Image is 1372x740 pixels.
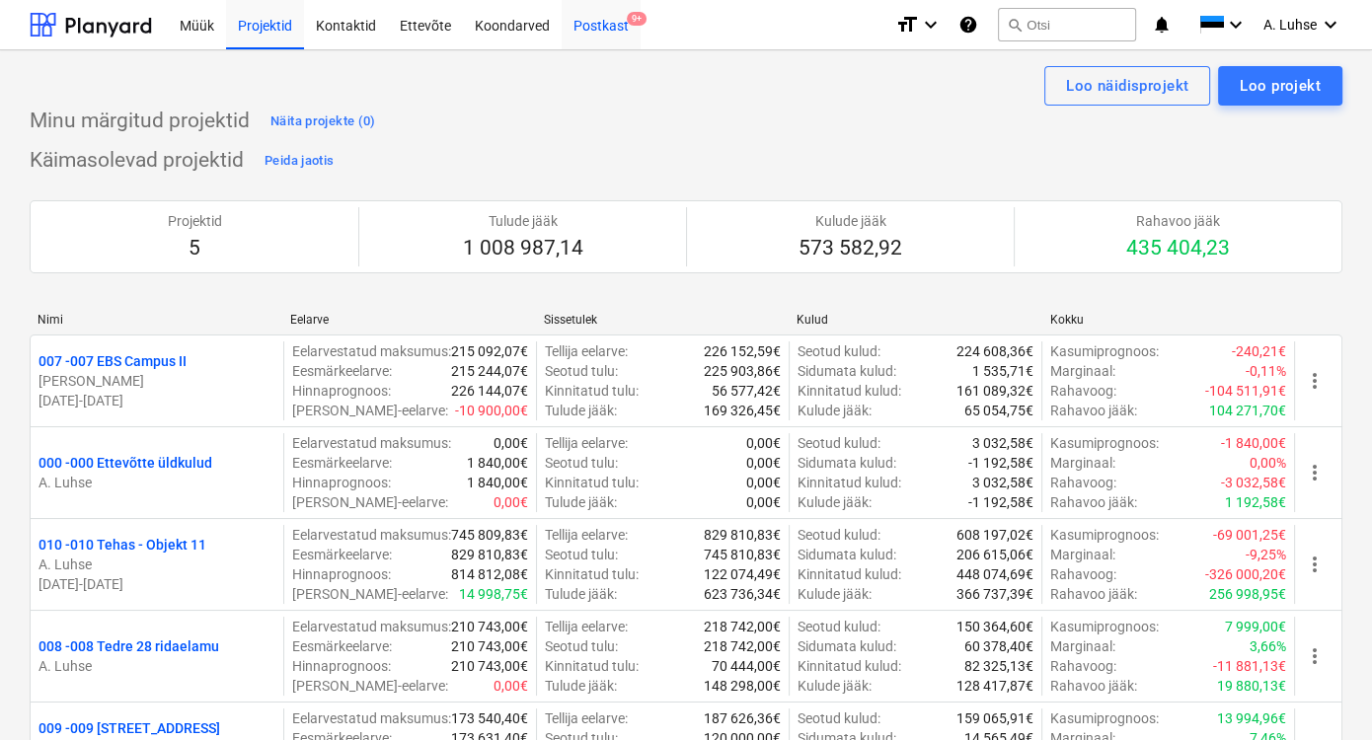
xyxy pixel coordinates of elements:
[38,351,187,371] p: 007 - 007 EBS Campus II
[38,636,275,676] div: 008 -008 Tedre 28 ridaelamuA. Luhse
[1050,341,1159,361] p: Kasumiprognoos :
[38,453,212,473] p: 000 - 000 Ettevõtte üldkulud
[956,545,1033,564] p: 206 615,06€
[459,584,528,604] p: 14 998,75€
[38,636,219,656] p: 008 - 008 Tedre 28 ridaelamu
[956,525,1033,545] p: 608 197,02€
[1126,211,1230,231] p: Rahavoo jääk
[964,401,1033,420] p: 65 054,75€
[964,636,1033,656] p: 60 378,40€
[1205,381,1286,401] p: -104 511,91€
[1050,636,1115,656] p: Marginaal :
[455,401,528,420] p: -10 900,00€
[292,564,391,584] p: Hinnaprognoos :
[545,433,628,453] p: Tellija eelarve :
[545,564,639,584] p: Kinnitatud tulu :
[704,584,781,604] p: 623 736,34€
[467,453,528,473] p: 1 840,00€
[494,433,528,453] p: 0,00€
[799,235,902,262] p: 573 582,92
[704,636,781,656] p: 218 742,00€
[798,525,880,545] p: Seotud kulud :
[1050,492,1137,512] p: Rahavoo jääk :
[1218,66,1342,106] button: Loo projekt
[544,313,781,327] div: Sissetulek
[972,473,1033,492] p: 3 032,58€
[292,708,451,728] p: Eelarvestatud maksumus :
[1205,564,1286,584] p: -326 000,20€
[798,341,880,361] p: Seotud kulud :
[895,13,919,37] i: format_size
[1050,525,1159,545] p: Kasumiprognoos :
[1007,17,1023,33] span: search
[958,13,978,37] i: Abikeskus
[1221,473,1286,492] p: -3 032,58€
[798,545,896,564] p: Sidumata kulud :
[956,341,1033,361] p: 224 608,36€
[968,492,1033,512] p: -1 192,58€
[1050,473,1116,492] p: Rahavoog :
[168,211,222,231] p: Projektid
[798,617,880,636] p: Seotud kulud :
[1050,361,1115,381] p: Marginaal :
[451,656,528,676] p: 210 743,00€
[704,564,781,584] p: 122 074,49€
[463,235,583,262] p: 1 008 987,14
[1050,453,1115,473] p: Marginaal :
[1209,584,1286,604] p: 256 998,95€
[704,401,781,420] p: 169 326,45€
[1044,66,1210,106] button: Loo näidisprojekt
[1050,433,1159,453] p: Kasumiprognoos :
[292,584,448,604] p: [PERSON_NAME]-eelarve :
[292,525,451,545] p: Eelarvestatud maksumus :
[545,708,628,728] p: Tellija eelarve :
[265,150,334,173] div: Peida jaotis
[1050,564,1116,584] p: Rahavoog :
[1213,656,1286,676] p: -11 881,13€
[746,473,781,492] p: 0,00€
[1126,235,1230,262] p: 435 404,23
[451,361,528,381] p: 215 244,07€
[292,453,392,473] p: Eesmärkeelarve :
[38,371,275,391] p: [PERSON_NAME]
[798,708,880,728] p: Seotud kulud :
[956,381,1033,401] p: 161 089,32€
[972,361,1033,381] p: 1 535,71€
[956,564,1033,584] p: 448 074,69€
[1240,73,1321,99] div: Loo projekt
[1225,617,1286,636] p: 7 999,00€
[38,555,275,574] p: A. Luhse
[956,708,1033,728] p: 159 065,91€
[38,718,220,738] p: 009 - 009 [STREET_ADDRESS]
[712,381,781,401] p: 56 577,42€
[956,676,1033,696] p: 128 417,87€
[746,433,781,453] p: 0,00€
[451,381,528,401] p: 226 144,07€
[38,313,274,327] div: Nimi
[545,401,617,420] p: Tulude jääk :
[746,453,781,473] p: 0,00€
[266,106,381,137] button: Näita projekte (0)
[545,656,639,676] p: Kinnitatud tulu :
[545,676,617,696] p: Tulude jääk :
[545,473,639,492] p: Kinnitatud tulu :
[30,108,250,135] p: Minu märgitud projektid
[704,617,781,636] p: 218 742,00€
[38,656,275,676] p: A. Luhse
[545,617,628,636] p: Tellija eelarve :
[292,636,392,656] p: Eesmärkeelarve :
[292,401,448,420] p: [PERSON_NAME]-eelarve :
[1050,381,1116,401] p: Rahavoog :
[30,147,244,175] p: Käimasolevad projektid
[1050,584,1137,604] p: Rahavoo jääk :
[919,13,943,37] i: keyboard_arrow_down
[1273,645,1372,740] div: Vestlusvidin
[1246,545,1286,564] p: -9,25%
[1050,708,1159,728] p: Kasumiprognoos :
[292,545,392,564] p: Eesmärkeelarve :
[38,351,275,410] div: 007 -007 EBS Campus II[PERSON_NAME][DATE]-[DATE]
[1050,401,1137,420] p: Rahavoo jääk :
[545,361,618,381] p: Seotud tulu :
[1050,676,1137,696] p: Rahavoo jääk :
[451,708,528,728] p: 173 540,40€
